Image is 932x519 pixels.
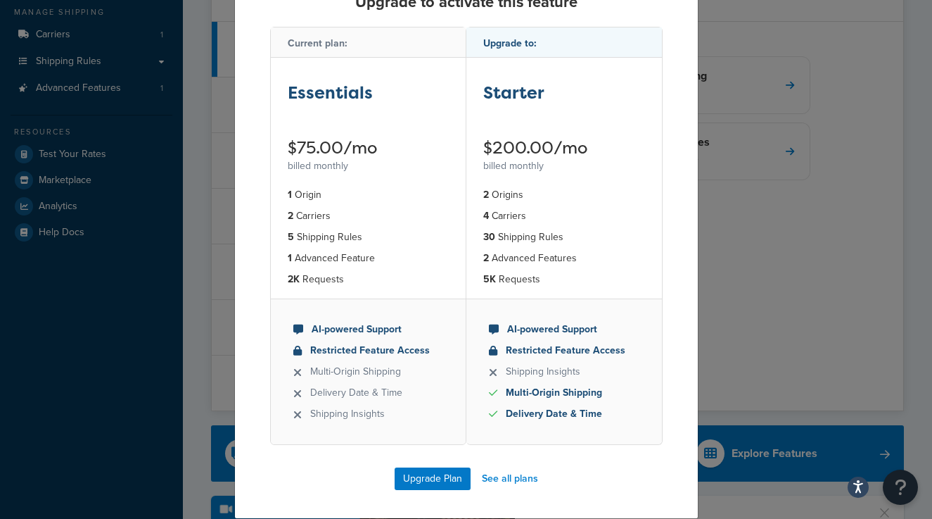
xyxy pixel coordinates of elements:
[288,230,294,244] strong: 5
[483,156,645,176] div: billed monthly
[293,385,444,401] li: Delivery Date & Time
[489,343,639,358] li: Restricted Feature Access
[483,272,645,287] li: Requests
[466,27,662,58] div: Upgrade to:
[288,156,449,176] div: billed monthly
[271,27,466,58] div: Current plan:
[293,343,444,358] li: Restricted Feature Access
[288,139,449,156] div: $75.00/mo
[483,272,496,287] strong: 5K
[288,208,449,224] li: Carriers
[489,385,639,401] li: Multi-Origin Shipping
[483,208,645,224] li: Carriers
[483,251,489,265] strong: 2
[483,187,489,202] strong: 2
[489,406,639,422] li: Delivery Date & Time
[288,230,449,245] li: Shipping Rules
[489,364,639,380] li: Shipping Insights
[483,81,544,104] strong: Starter
[288,272,300,287] strong: 2K
[288,81,373,104] strong: Essentials
[288,187,292,202] strong: 1
[483,230,645,245] li: Shipping Rules
[483,139,645,156] div: $200.00/mo
[489,322,639,337] li: AI-powered Support
[293,364,444,380] li: Multi-Origin Shipping
[483,187,645,203] li: Origins
[483,251,645,266] li: Advanced Features
[288,251,449,266] li: Advanced Feature
[288,187,449,203] li: Origin
[293,322,444,337] li: AI-powered Support
[293,406,444,422] li: Shipping Insights
[288,208,293,223] strong: 2
[288,272,449,287] li: Requests
[288,251,292,265] strong: 1
[483,230,495,244] strong: 30
[483,208,489,223] strong: 4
